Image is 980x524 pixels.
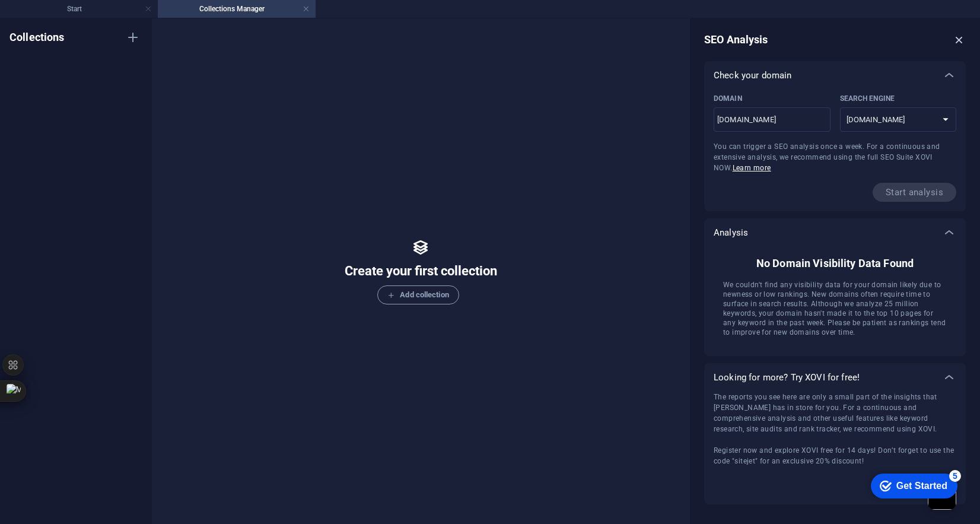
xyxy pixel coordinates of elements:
h6: No Domain Visibility Data Found [756,256,914,271]
div: Looking for more? Try XOVI for free! [704,363,966,392]
div: 5 [88,2,100,14]
span: Add collection [387,288,448,302]
p: Select the matching search engine for your region. [840,94,895,103]
i: Create new collection [126,30,140,45]
select: Search Engine [840,107,957,132]
p: Looking for more? Try XOVI for free! [714,371,860,383]
input: Domain [714,110,831,129]
span: We couldn't find any visibility data for your domain likely due to newness or low rankings. New d... [723,280,947,337]
button: Add collection [377,285,459,304]
div: Get Started 5 items remaining, 0% complete [9,6,96,31]
div: Check your domain [704,247,966,356]
div: Analysis [704,218,966,247]
span: You can trigger a SEO analysis once a week. For a continuous and extensive analysis, we recommend... [714,142,940,172]
div: Check your domain [704,90,966,211]
h6: SEO Analysis [704,33,768,47]
a: Learn more [733,164,771,172]
h5: Create your first collection [345,262,497,281]
h6: Collections [9,30,65,45]
h4: Collections Manager [158,2,316,15]
p: Analysis [714,227,748,239]
div: Get Started [35,13,86,24]
p: Domain [714,94,742,103]
span: The next analysis can be started on Sep 8, 2025 10:12 PM. [873,183,956,202]
p: Check your domain [714,69,791,81]
span: The reports you see here are only a small part of the insights that [PERSON_NAME] has in store fo... [714,393,954,465]
div: Check your domain [704,61,966,90]
div: Check your domain [704,392,966,504]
